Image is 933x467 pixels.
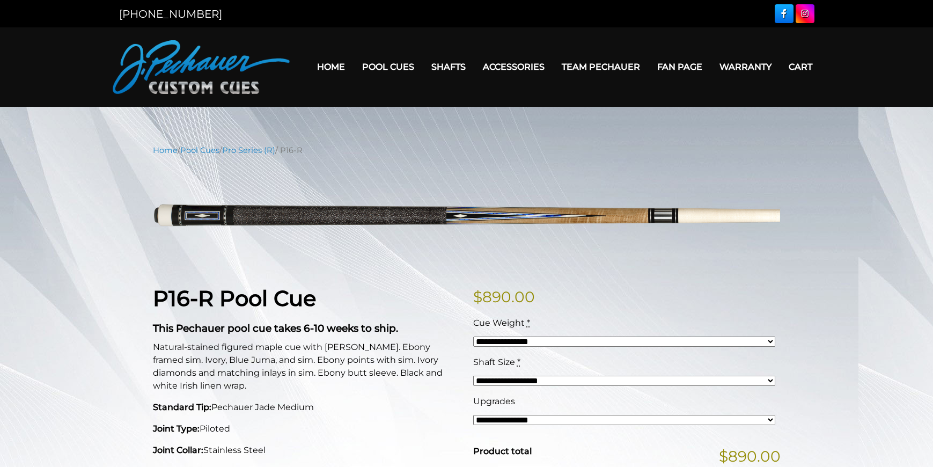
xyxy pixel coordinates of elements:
strong: Joint Collar: [153,445,203,455]
a: Fan Page [649,53,711,81]
span: Upgrades [473,396,515,406]
a: Shafts [423,53,474,81]
a: [PHONE_NUMBER] [119,8,222,20]
img: Pechauer Custom Cues [113,40,290,94]
a: Warranty [711,53,780,81]
p: Stainless Steel [153,444,460,457]
a: Accessories [474,53,553,81]
a: Cart [780,53,821,81]
strong: P16-R Pool Cue [153,285,316,311]
span: Cue Weight [473,318,525,328]
span: Shaft Size [473,357,515,367]
strong: Standard Tip: [153,402,211,412]
bdi: 890.00 [473,288,535,306]
a: Pro Series (R) [222,145,275,155]
a: Pool Cues [180,145,219,155]
a: Home [308,53,354,81]
p: Piloted [153,422,460,435]
a: Team Pechauer [553,53,649,81]
strong: Joint Type: [153,424,200,434]
p: Natural-stained figured maple cue with [PERSON_NAME]. Ebony framed sim. Ivory, Blue Juma, and sim... [153,341,460,392]
a: Pool Cues [354,53,423,81]
img: P16-N.png [153,164,781,269]
p: Pechauer Jade Medium [153,401,460,414]
nav: Breadcrumb [153,144,781,156]
abbr: required [517,357,520,367]
span: $ [473,288,482,306]
a: Home [153,145,178,155]
strong: This Pechauer pool cue takes 6-10 weeks to ship. [153,322,398,334]
abbr: required [527,318,530,328]
span: Product total [473,446,532,456]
